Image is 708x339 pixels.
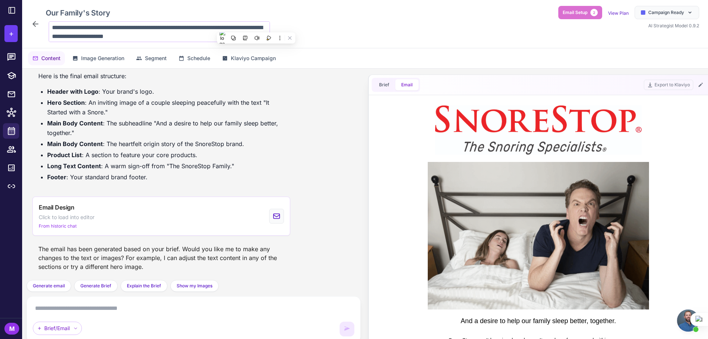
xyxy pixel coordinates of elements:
li: : A section to feature your core products. [47,150,284,160]
button: Generate email [27,280,71,292]
li: : The heartfelt origin story of the SnoreStop brand. [47,139,284,149]
img: SnoreStop Logo [55,7,261,56]
span: Klaviyo Campaign [231,54,276,62]
button: + [4,25,18,42]
span: From historic chat [39,223,77,229]
strong: Footer [47,173,66,181]
button: Content [28,51,65,65]
button: Segment [132,51,171,65]
span: Explain the Brief [127,283,161,289]
strong: Long Text Content [47,162,101,170]
p: And a desire to help our family sleep better, together. [62,219,254,227]
strong: Main Body Content [47,120,103,127]
strong: Product List [47,151,82,159]
span: 2 [590,9,598,16]
span: AI Strategist Model 0.9.2 [648,23,699,28]
span: Generate email [33,283,65,289]
button: Image Generation [68,51,129,65]
button: Klaviyo Campaign [218,51,280,65]
div: The email has been generated based on your brief. Would you like me to make any changes to the te... [32,242,290,274]
button: Edit Email [696,80,705,89]
button: Export to Klaviyo [644,80,693,90]
span: Image Generation [81,54,124,62]
li: : The subheadline "And a desire to help our family sleep better, together." [47,118,284,138]
button: Brief [373,79,395,90]
span: Email Setup [563,9,587,16]
button: Email Setup2 [558,6,602,19]
span: Schedule [187,54,210,62]
strong: Hero Section [47,99,85,106]
a: Open chat [677,309,699,332]
span: Email Design [39,203,74,212]
li: : An inviting image of a couple sleeping peacefully with the text "It Started with a Snore." [47,98,284,117]
li: : A warm sign-off from "The SnoreStop Family." [47,161,284,171]
span: Campaign Ready [648,9,684,16]
button: Email [395,79,419,90]
span: Click to load into editor [39,213,94,221]
button: Generate Brief [74,280,118,292]
strong: Main Body Content [47,140,103,148]
p: Here is the final email structure: [38,71,284,81]
span: Segment [145,54,167,62]
button: Show my Images [170,280,219,292]
span: + [9,28,14,39]
p: SnoreStop wasn't born in a boardroom. It was born from a need within our own family. For years, w... [62,238,254,271]
a: View Plan [608,10,629,16]
span: Generate Brief [80,283,111,289]
strong: Header with Logo [47,88,98,95]
button: Explain the Brief [121,280,167,292]
button: Schedule [174,51,215,65]
span: Content [41,54,60,62]
div: Brief/Email [33,322,82,335]
div: Click to edit campaign name [43,6,270,20]
span: Show my Images [177,283,212,289]
div: M [4,323,19,335]
li: : Your brand's logo. [47,87,284,96]
img: A couple sleeping peacefully with the text overlay: It Started with a Snore. [47,64,268,211]
li: : Your standard brand footer. [47,172,284,182]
